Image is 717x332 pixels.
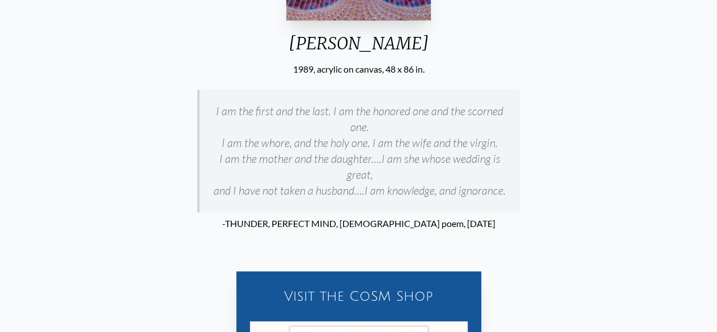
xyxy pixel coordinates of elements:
[279,33,438,62] div: [PERSON_NAME]
[243,278,474,314] a: Visit the CoSM Shop
[209,99,511,203] p: I am the first and the last. I am the honored one and the scorned one. I am the whore, and the ho...
[197,212,520,235] p: -THUNDER, PERFECT MIND, [DEMOGRAPHIC_DATA] poem, [DATE]
[279,62,438,76] div: 1989, acrylic on canvas, 48 x 86 in.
